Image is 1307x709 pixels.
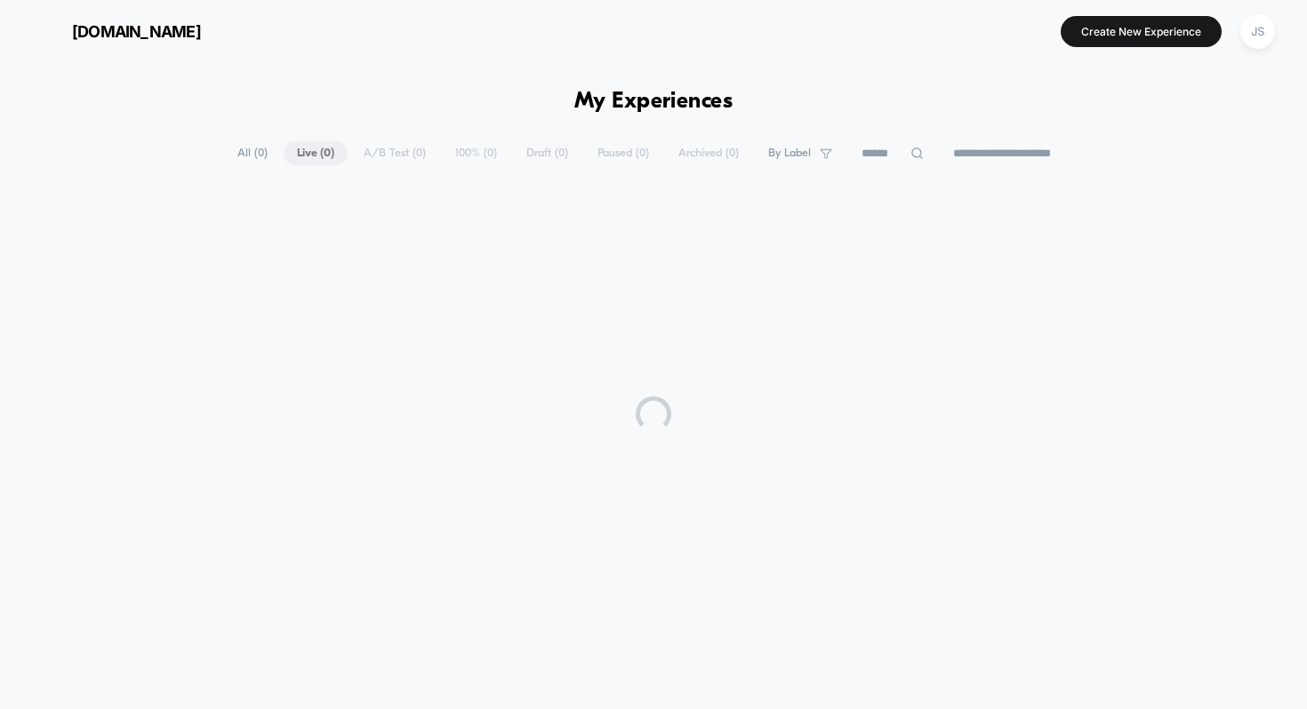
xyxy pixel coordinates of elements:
[574,89,734,115] h1: My Experiences
[224,141,281,165] span: All ( 0 )
[27,17,206,45] button: [DOMAIN_NAME]
[72,22,201,41] span: [DOMAIN_NAME]
[1061,16,1222,47] button: Create New Experience
[768,147,811,160] span: By Label
[1240,14,1275,49] div: JS
[1235,13,1280,50] button: JS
